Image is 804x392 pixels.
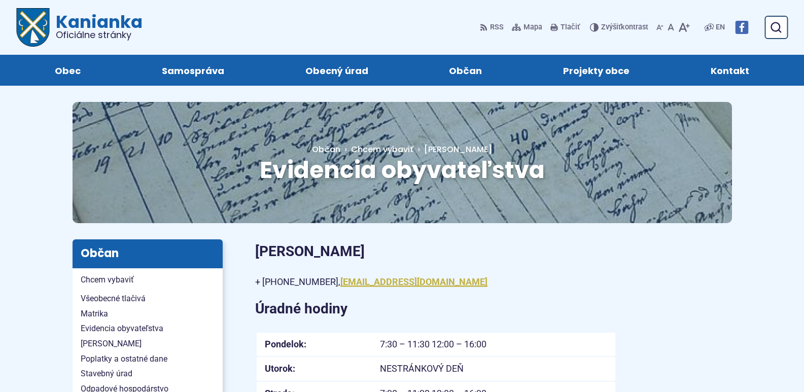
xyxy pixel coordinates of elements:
[480,17,506,38] a: RSS
[676,17,692,38] button: Zväčšiť veľkosť písma
[81,366,215,381] span: Stavebný úrad
[16,8,143,47] a: Logo Kanianka, prejsť na domovskú stránku.
[81,291,215,306] span: Všeobecné tlačivá
[73,306,223,322] a: Matrika
[711,55,749,86] span: Kontakt
[563,55,630,86] span: Projekty obce
[601,23,621,31] span: Zvýšiť
[523,21,542,33] span: Mapa
[81,306,215,322] span: Matrika
[601,23,648,32] span: kontrast
[490,21,504,33] span: RSS
[533,55,660,86] a: Projekty obce
[312,144,340,155] span: Občan
[735,21,748,34] img: Prejsť na Facebook stránku
[81,321,215,336] span: Evidencia obyvateľstva
[73,291,223,306] a: Všeobecné tlačivá
[73,239,223,268] h3: Občan
[680,55,780,86] a: Kontakt
[131,55,255,86] a: Samospráva
[419,55,513,86] a: Občan
[305,55,368,86] span: Obecný úrad
[73,351,223,367] a: Poplatky a ostatné dane
[716,21,725,33] span: EN
[340,276,487,287] a: [EMAIL_ADDRESS][DOMAIN_NAME]
[81,351,215,367] span: Poplatky a ostatné dane
[260,154,545,186] span: Evidencia obyvateľstva
[24,55,111,86] a: Obec
[413,144,492,155] a: [PERSON_NAME]
[275,55,399,86] a: Obecný úrad
[162,55,224,86] span: Samospráva
[666,17,676,38] button: Nastaviť pôvodnú veľkosť písma
[73,321,223,336] a: Evidencia obyvateľstva
[714,21,727,33] a: EN
[449,55,482,86] span: Občan
[424,144,492,155] span: [PERSON_NAME]
[590,17,650,38] button: Zvýšiťkontrast
[510,17,544,38] a: Mapa
[561,23,580,32] span: Tlačiť
[265,363,295,374] strong: Utorok:
[255,300,347,317] strong: Úradné hodiny
[55,55,81,86] span: Obec
[73,366,223,381] a: Stavebný úrad
[654,17,666,38] button: Zmenšiť veľkosť písma
[73,272,223,288] a: Chcem vybaviť
[372,357,615,381] td: NESTRÁNKOVÝ DEŇ
[351,144,413,155] a: Chcem vybaviť
[16,8,50,47] img: Prejsť na domovskú stránku
[265,339,306,349] strong: Pondelok:
[312,144,351,155] a: Občan
[81,336,215,351] span: [PERSON_NAME]
[372,332,615,357] td: 7:30 – 11:30 12:00 – 16:00
[81,272,215,288] span: Chcem vybaviť
[255,274,615,290] p: + [PHONE_NUMBER],
[73,336,223,351] a: [PERSON_NAME]
[548,17,582,38] button: Tlačiť
[255,243,365,260] strong: [PERSON_NAME]
[50,13,143,40] span: Kanianka
[56,30,143,40] span: Oficiálne stránky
